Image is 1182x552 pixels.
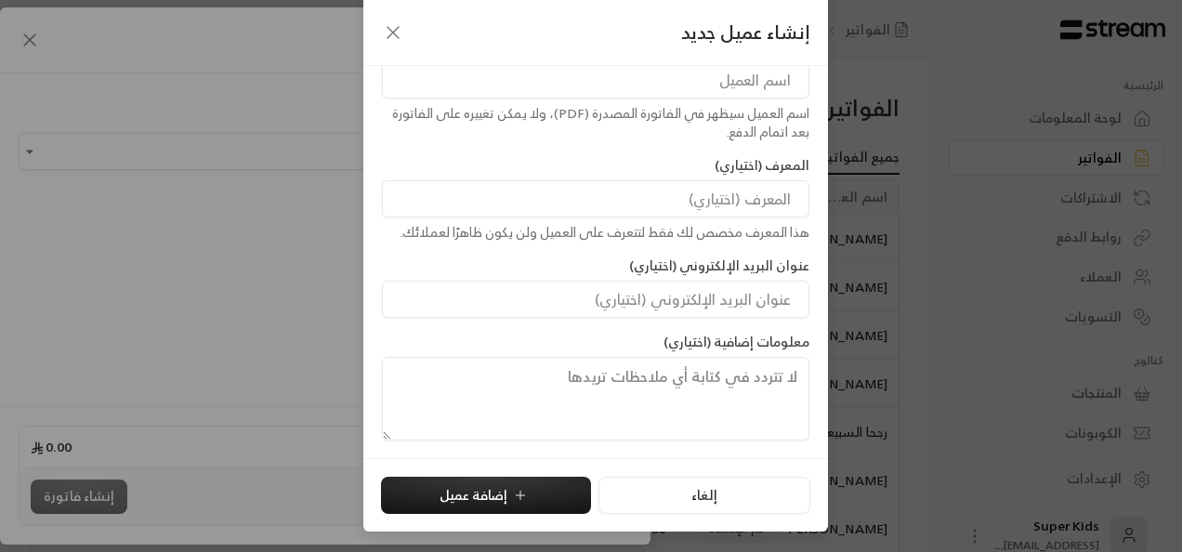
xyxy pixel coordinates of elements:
label: معلومات إضافية (اختياري) [663,333,809,351]
label: عنوان البريد الإلكتروني (اختياري) [629,256,809,275]
span: إنشاء عميل جديد [681,19,809,46]
label: المعرف (اختياري) [715,156,809,175]
div: اسم العميل سيظهر في الفاتورة المصدرة (PDF)، ولا يمكن تغييره على الفاتورة بعد اتمام الدفع. [382,104,809,141]
input: المعرف (اختياري) [382,180,809,217]
input: اسم العميل [382,61,809,99]
button: إلغاء [598,477,809,514]
input: عنوان البريد الإلكتروني (اختياري) [382,281,809,318]
button: إضافة عميل [381,477,591,514]
div: هذا المعرف مخصص لك فقط لتتعرف على العميل ولن يكون ظاهرًا لعملائك. [382,223,809,242]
